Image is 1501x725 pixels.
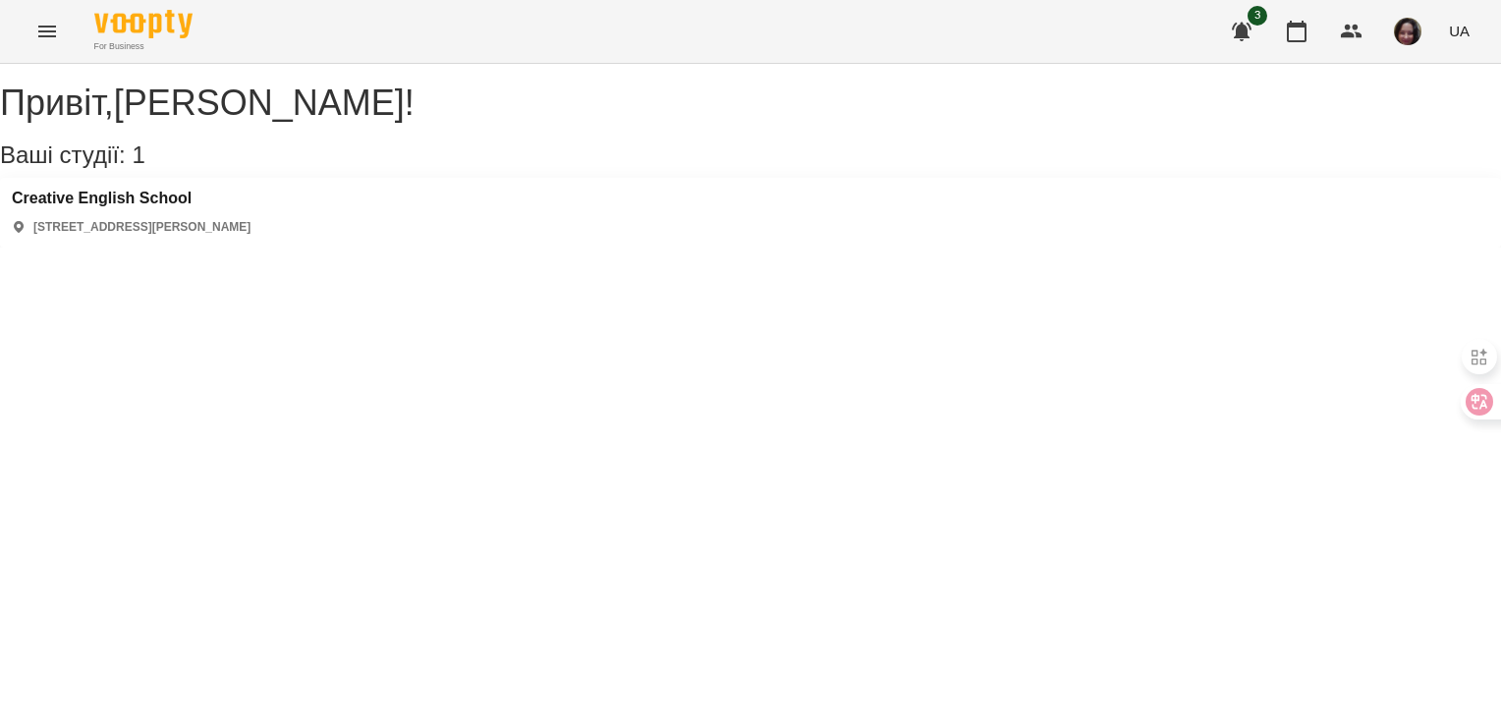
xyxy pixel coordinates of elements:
img: Voopty Logo [94,10,193,38]
a: Creative English School [12,190,250,207]
span: 1 [132,141,144,168]
img: c392714b9cc78b4da8dcbe4c29c832ef.png [1394,18,1421,45]
button: Menu [24,8,71,55]
span: 3 [1248,6,1267,26]
p: [STREET_ADDRESS][PERSON_NAME] [33,219,250,236]
button: UA [1441,13,1477,49]
span: For Business [94,40,193,53]
span: UA [1449,21,1470,41]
